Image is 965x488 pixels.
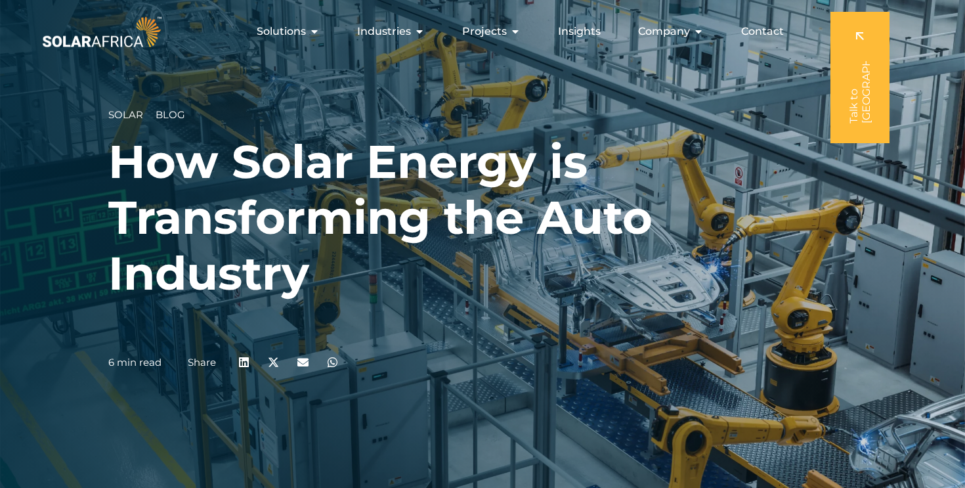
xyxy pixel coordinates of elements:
div: Share on whatsapp [318,347,347,377]
span: Projects [462,24,507,39]
div: Share on linkedin [229,347,259,377]
div: Share on email [288,347,318,377]
nav: Menu [164,18,794,45]
p: 6 min read [108,357,161,368]
span: Industries [357,24,411,39]
div: Menu Toggle [164,18,794,45]
div: Share on x-twitter [259,347,288,377]
span: Solutions [257,24,306,39]
span: Company [638,24,690,39]
a: Share [188,356,216,368]
a: Insights [558,24,601,39]
a: Contact [741,24,784,39]
span: Solar [108,108,143,121]
h1: How Solar Energy is Transforming the Auto Industry [108,134,857,301]
span: Blog [156,108,185,121]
